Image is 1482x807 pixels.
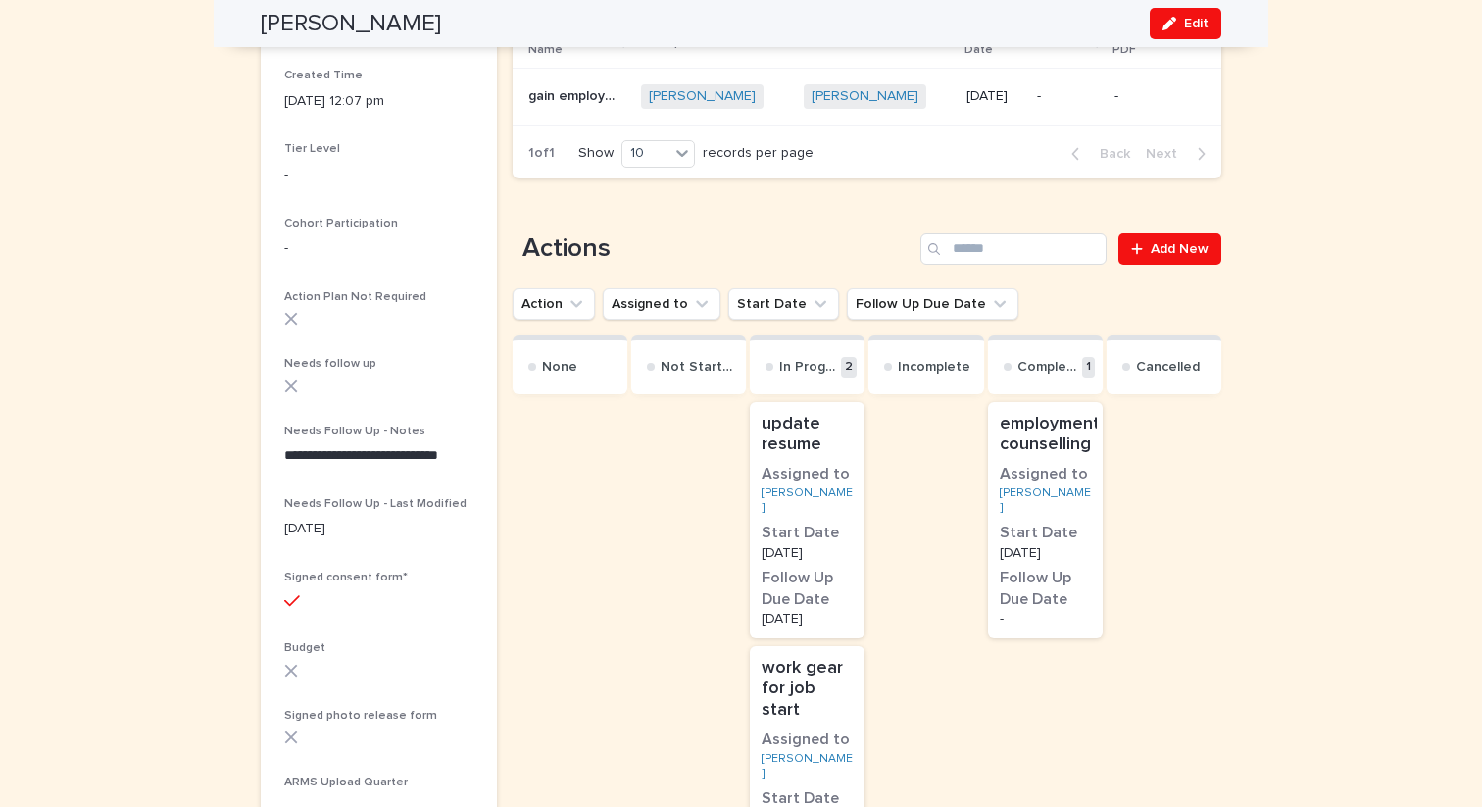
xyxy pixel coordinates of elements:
[1150,8,1221,39] button: Edit
[1088,147,1130,161] span: Back
[622,143,669,164] div: 10
[920,233,1107,265] input: Search
[762,546,853,560] p: [DATE]
[841,357,857,378] p: 2
[1082,357,1095,378] p: 1
[284,426,425,437] span: Needs Follow Up - Notes
[284,519,473,539] p: [DATE]
[762,658,853,722] p: work gear for job start
[513,233,913,265] h1: Actions
[542,359,577,376] p: None
[779,359,837,376] p: In Progress
[703,145,814,162] p: records per page
[513,288,595,320] button: Action
[284,777,408,788] span: ARMS Upload Quarter
[284,238,473,259] p: -
[812,88,918,105] a: [PERSON_NAME]
[898,359,970,376] p: Incomplete
[284,218,398,229] span: Cohort Participation
[284,91,473,112] p: [DATE] 12:07 pm
[284,291,426,303] span: Action Plan Not Required
[261,10,441,38] h2: [PERSON_NAME]
[649,88,756,105] a: [PERSON_NAME]
[762,730,853,751] h3: Assigned to
[1118,233,1221,265] a: Add New
[284,710,437,722] span: Signed photo release form
[762,464,853,485] h3: Assigned to
[1146,147,1189,161] span: Next
[284,143,340,155] span: Tier Level
[1000,464,1091,485] h3: Assigned to
[528,84,629,105] p: gain employment
[762,612,853,626] p: [DATE]
[988,402,1103,638] a: employment counsellingAssigned to[PERSON_NAME] Start Date[DATE]Follow Up Due Date-
[966,88,1022,105] p: [DATE]
[762,486,853,515] a: [PERSON_NAME]
[1000,414,1100,456] p: employment counselling
[1000,486,1091,515] a: [PERSON_NAME]
[1000,546,1091,560] p: [DATE]
[1114,88,1190,105] p: -
[1000,612,1091,626] p: -
[1151,242,1209,256] span: Add New
[1136,359,1200,376] p: Cancelled
[847,288,1018,320] button: Follow Up Due Date
[762,414,853,456] p: update resume
[284,165,473,185] p: -
[284,70,363,81] span: Created Time
[728,288,839,320] button: Start Date
[1056,145,1138,163] button: Back
[284,498,467,510] span: Needs Follow Up - Last Modified
[1017,359,1078,376] p: Complete
[762,523,853,544] h3: Start Date
[284,572,408,583] span: Signed consent form*
[1184,17,1209,30] span: Edit
[661,359,738,376] p: Not Started
[750,402,864,638] a: update resumeAssigned to[PERSON_NAME] Start Date[DATE]Follow Up Due Date[DATE]
[603,288,720,320] button: Assigned to
[284,642,325,654] span: Budget
[1000,523,1091,544] h3: Start Date
[284,358,376,370] span: Needs follow up
[578,145,614,162] p: Show
[1000,568,1091,610] h3: Follow Up Due Date
[1037,88,1098,105] p: -
[762,752,853,781] a: [PERSON_NAME]
[513,68,1221,125] tr: gain employmentgain employment [PERSON_NAME] [PERSON_NAME] [DATE]--
[762,568,853,610] h3: Follow Up Due Date
[513,129,570,177] p: 1 of 1
[1138,145,1221,163] button: Next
